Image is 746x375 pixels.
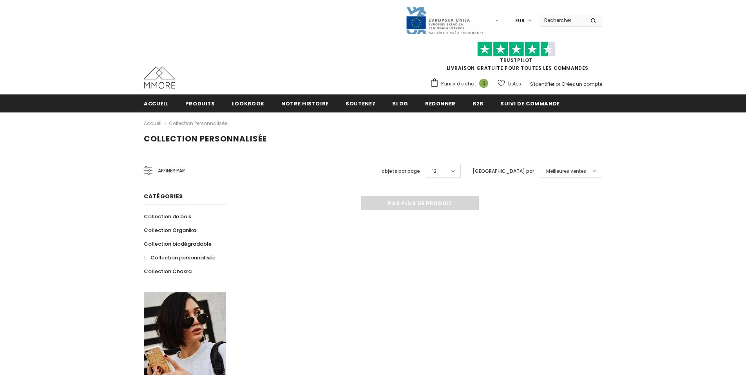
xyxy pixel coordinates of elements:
span: EUR [515,17,525,25]
a: Javni Razpis [406,17,484,24]
a: Collection biodégradable [144,237,212,251]
a: Accueil [144,94,168,112]
a: S'identifier [530,81,554,87]
a: Collection Organika [144,223,196,237]
span: Panier d'achat [441,80,476,88]
a: soutenez [346,94,375,112]
img: Cas MMORE [144,67,175,89]
a: Listes [498,77,521,91]
span: Redonner [425,100,456,107]
a: Lookbook [232,94,264,112]
span: Produits [185,100,215,107]
input: Search Site [540,14,585,26]
a: Blog [392,94,408,112]
span: soutenez [346,100,375,107]
a: Produits [185,94,215,112]
a: Collection Chakra [144,264,192,278]
a: Collection personnalisée [169,120,227,127]
a: Accueil [144,119,161,128]
a: Créez un compte [561,81,602,87]
span: Affiner par [158,167,185,175]
span: B2B [473,100,483,107]
span: Collection personnalisée [144,133,267,144]
a: Panier d'achat 0 [430,78,492,90]
span: Collection personnalisée [150,254,215,261]
span: Notre histoire [281,100,329,107]
span: Suivi de commande [500,100,560,107]
span: Lookbook [232,100,264,107]
a: Redonner [425,94,456,112]
span: Listes [508,80,521,88]
span: Meilleures ventes [546,167,586,175]
span: Collection Organika [144,226,196,234]
span: LIVRAISON GRATUITE POUR TOUTES LES COMMANDES [430,45,602,71]
span: 12 [432,167,436,175]
a: Collection personnalisée [144,251,215,264]
a: Notre histoire [281,94,329,112]
span: Collection de bois [144,213,191,220]
span: 0 [479,79,488,88]
span: Blog [392,100,408,107]
span: or [556,81,560,87]
img: Javni Razpis [406,6,484,35]
span: Accueil [144,100,168,107]
label: [GEOGRAPHIC_DATA] par [473,167,534,175]
a: B2B [473,94,483,112]
label: objets par page [382,167,420,175]
a: Suivi de commande [500,94,560,112]
span: Collection biodégradable [144,240,212,248]
a: Collection de bois [144,210,191,223]
span: Collection Chakra [144,268,192,275]
img: Faites confiance aux étoiles pilotes [477,42,556,57]
a: TrustPilot [500,57,532,63]
span: Catégories [144,192,183,200]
